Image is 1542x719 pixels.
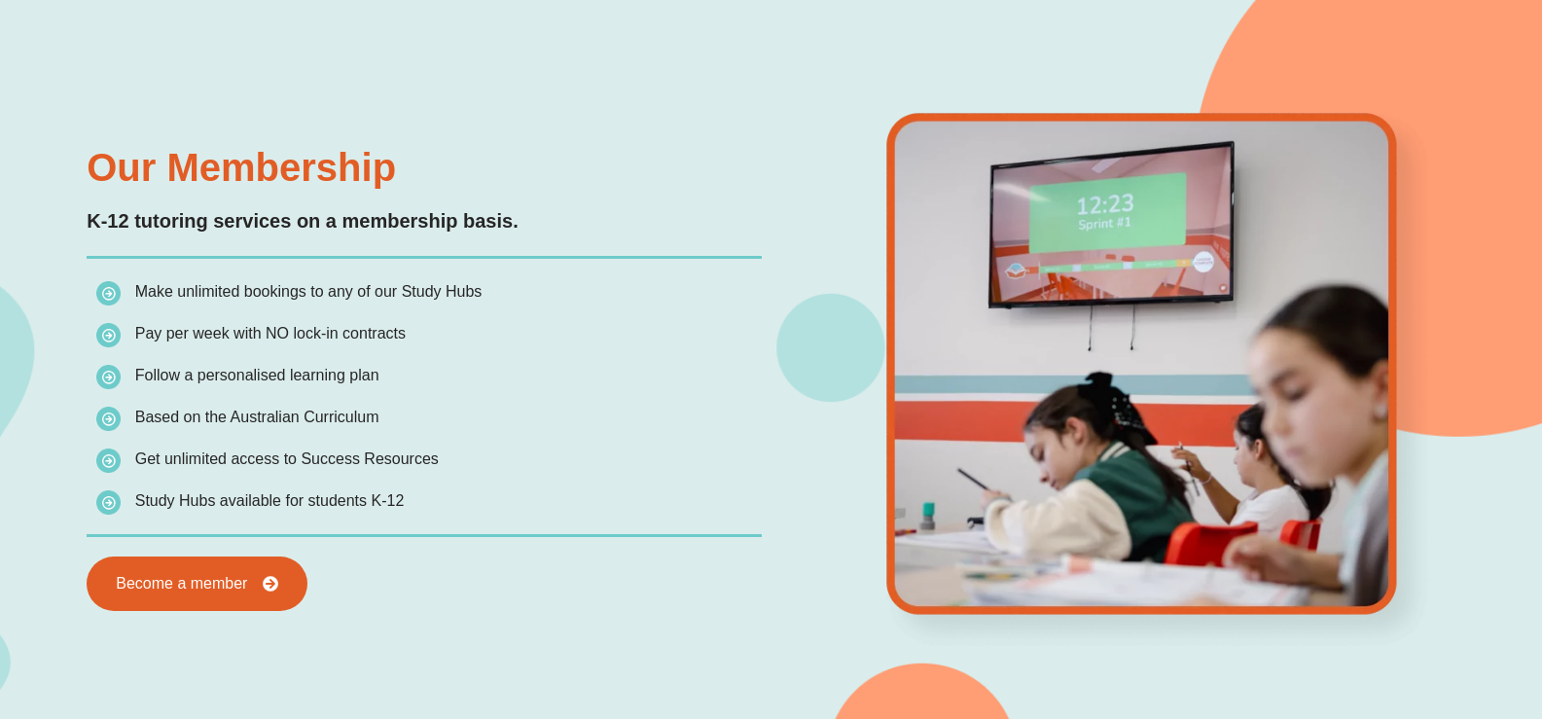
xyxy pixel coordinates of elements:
img: icon-list.png [96,449,121,473]
iframe: Chat Widget [1218,499,1542,719]
span: Study Hubs available for students K-12 [135,492,405,509]
span: Pay per week with NO lock-in contracts [135,325,406,342]
h3: Our Membership [87,148,761,187]
img: icon-list.png [96,407,121,431]
img: icon-list.png [96,281,121,306]
span: Get unlimited access to Success Resources [135,450,439,467]
a: Become a member [87,557,307,611]
p: K-12 tutoring services on a membership basis. [87,206,761,236]
img: icon-list.png [96,490,121,515]
img: icon-list.png [96,365,121,389]
span: Based on the Australian Curriculum [135,409,379,425]
img: icon-list.png [96,323,121,347]
span: Follow a personalised learning plan [135,367,379,383]
span: Become a member [116,576,247,592]
span: Make unlimited bookings to any of our Study Hubs [135,283,483,300]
